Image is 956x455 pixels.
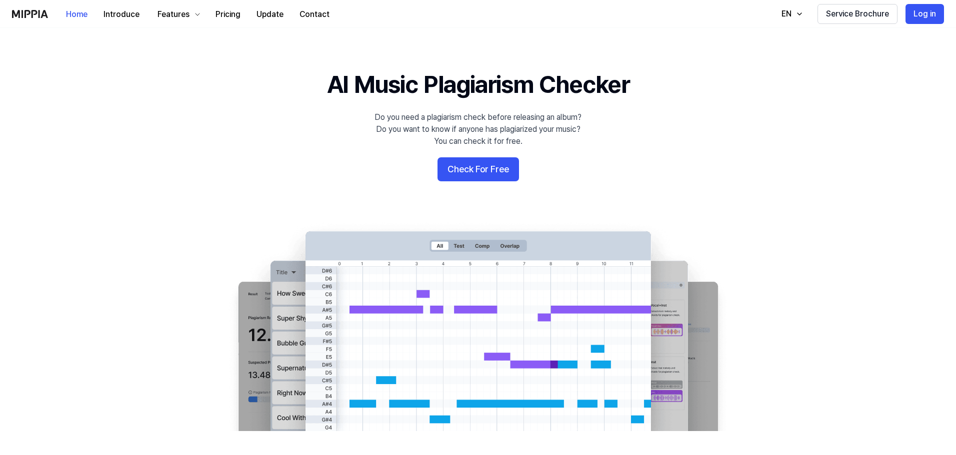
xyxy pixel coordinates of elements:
[437,157,519,181] button: Check For Free
[374,111,581,147] div: Do you need a plagiarism check before releasing an album? Do you want to know if anyone has plagi...
[58,0,95,28] a: Home
[771,4,809,24] button: EN
[12,10,48,18] img: logo
[58,4,95,24] button: Home
[817,4,897,24] button: Service Brochure
[248,4,291,24] button: Update
[218,221,738,431] img: main Image
[155,8,191,20] div: Features
[207,4,248,24] button: Pricing
[779,8,793,20] div: EN
[147,4,207,24] button: Features
[905,4,944,24] button: Log in
[291,4,337,24] button: Contact
[327,68,629,101] h1: AI Music Plagiarism Checker
[95,4,147,24] button: Introduce
[248,0,291,28] a: Update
